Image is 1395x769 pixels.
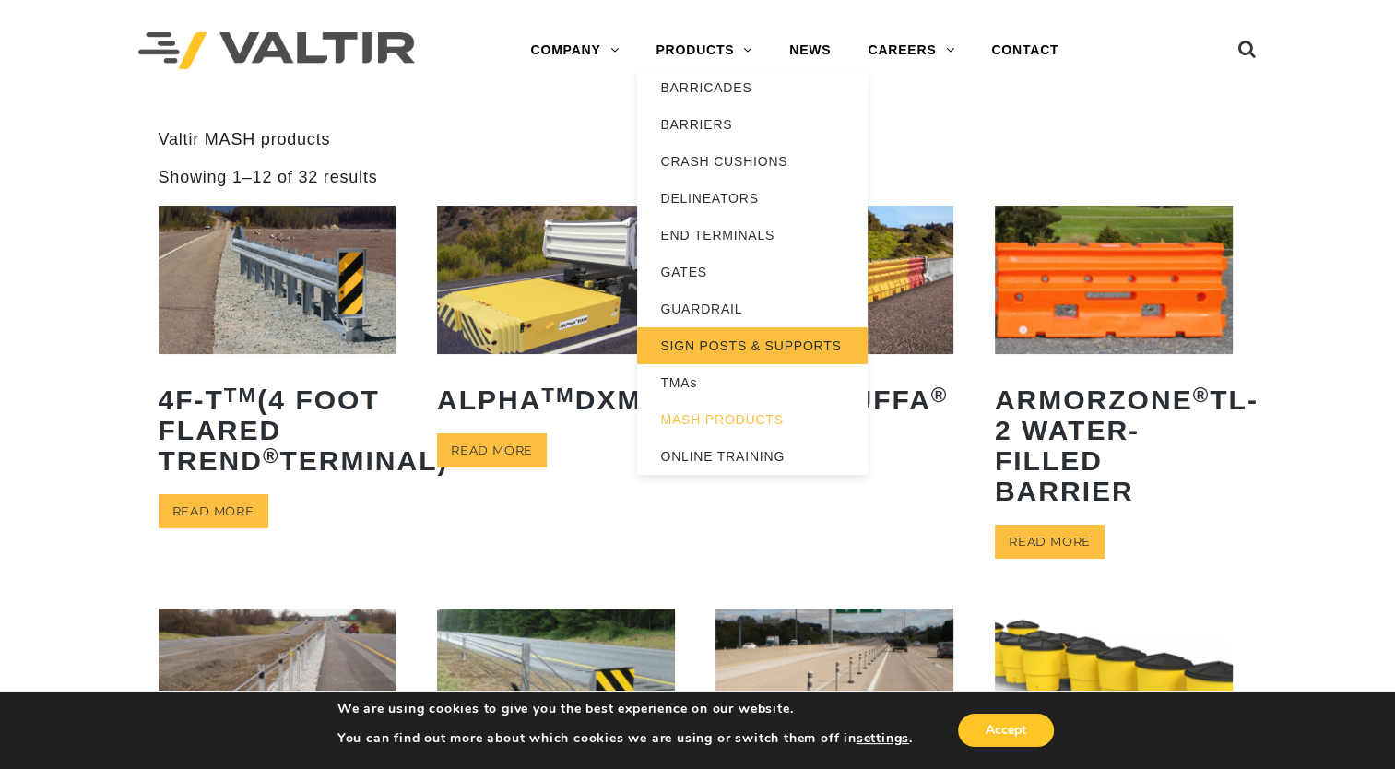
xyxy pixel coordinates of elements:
a: PRODUCTS [637,32,771,69]
p: We are using cookies to give you the best experience on our website. [337,701,913,717]
a: Read more about “ALPHATM DXM” [437,433,547,467]
a: TMAs [637,364,868,401]
a: ALPHATMDXM [437,206,675,429]
h2: ArmorZone TL-2 Water-Filled Barrier [995,371,1233,520]
p: Valtir MASH products [159,129,1237,150]
button: Accept [958,714,1054,747]
a: GUARDRAIL [637,290,868,327]
sup: ® [1192,384,1210,407]
a: ArmorZone®TL-2 Water-Filled Barrier [995,206,1233,520]
a: BARRICADES [637,69,868,106]
sup: TM [224,384,258,407]
button: settings [857,730,909,747]
a: Read more about “4F-TTM (4 Foot Flared TREND® Terminal)” [159,494,268,528]
p: You can find out more about which cookies we are using or switch them off in . [337,730,913,747]
sup: TM [541,384,575,407]
p: Showing 1–12 of 32 results [159,167,378,188]
h2: ALPHA DXM [437,371,675,429]
a: BARRIERS [637,106,868,143]
a: 4F-TTM(4 Foot Flared TREND®Terminal) [159,206,396,490]
sup: ® [931,384,949,407]
h2: 4F-T (4 Foot Flared TREND Terminal) [159,371,396,490]
a: GATES [637,254,868,290]
a: COMPANY [512,32,637,69]
a: Read more about “ArmorZone® TL-2 Water-Filled Barrier” [995,525,1105,559]
sup: ® [263,444,280,467]
a: CAREERS [849,32,973,69]
a: MASH PRODUCTS [637,401,868,438]
a: END TERMINALS [637,217,868,254]
a: SIGN POSTS & SUPPORTS [637,327,868,364]
a: DELINEATORS [637,180,868,217]
img: Valtir [138,32,415,70]
a: CONTACT [973,32,1077,69]
a: NEWS [771,32,849,69]
a: ONLINE TRAINING [637,438,868,475]
a: CRASH CUSHIONS [637,143,868,180]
